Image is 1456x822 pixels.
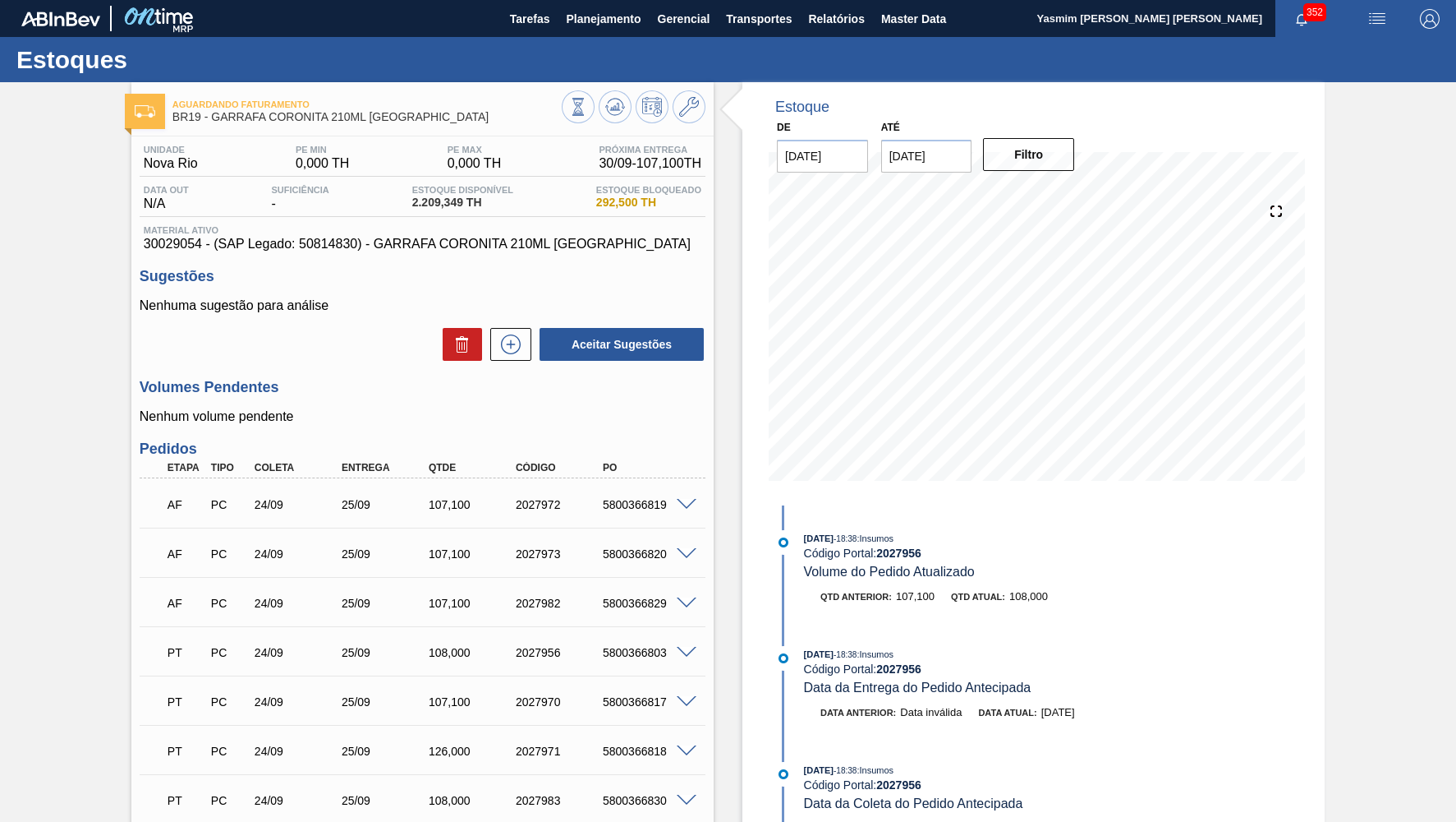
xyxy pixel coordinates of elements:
p: AF [168,547,204,561]
h3: Pedidos [140,441,705,458]
div: Código Portal: [804,547,1194,560]
div: 108,000 [425,794,521,807]
div: 25/09/2025 [338,547,434,561]
img: atual [779,769,788,779]
h1: Estoques [16,50,308,69]
div: Pedido em Trânsito [163,635,208,671]
div: 2027972 [512,498,609,511]
div: 2027970 [512,695,609,709]
button: Atualizar Gráfico [599,90,632,123]
div: Pedido em Trânsito [163,684,208,720]
div: Aguardando Faturamento [163,585,208,621]
div: Pedido de Compra [207,745,251,758]
div: 24/09/2025 [250,695,347,709]
div: 24/09/2025 [250,498,347,511]
span: PE MAX [448,145,502,155]
button: Aceitar Sugestões [540,328,704,361]
div: 24/09/2025 [250,646,347,659]
div: - [268,185,333,211]
input: dd/mm/yyyy [881,140,972,173]
div: Código Portal: [804,778,1194,792]
span: Qtd atual: [951,592,1005,602]
div: 24/09/2025 [250,547,347,561]
span: [DATE] [804,649,834,659]
span: Estoque Disponível [412,185,513,195]
label: De [777,122,791,133]
div: 25/09/2025 [338,695,434,709]
div: PO [599,462,696,473]
div: 24/09/2025 [250,794,347,807]
button: Programar Estoque [636,90,668,123]
p: PT [168,646,204,659]
div: Etapa [163,462,208,473]
span: 0,000 TH [448,156,502,171]
div: Nova sugestão [482,328,531,361]
div: Pedido de Compra [207,646,251,659]
div: 5800366820 [599,547,696,561]
div: 107,100 [425,498,521,511]
div: 2027956 [512,646,609,659]
p: Nenhum volume pendente [140,409,705,424]
p: AF [168,597,204,610]
strong: 2027956 [876,778,921,792]
span: : Insumos [857,649,893,659]
span: 2.209,349 TH [412,196,513,209]
span: 352 [1303,3,1326,21]
div: Coleta [250,462,347,473]
div: 2027982 [512,597,609,610]
div: 25/09/2025 [338,498,434,511]
button: Visão Geral dos Estoques [562,90,595,123]
span: Unidade [144,145,198,155]
div: 108,000 [425,646,521,659]
span: Planejamento [566,9,641,29]
span: Transportes [726,9,792,29]
div: 107,100 [425,695,521,709]
span: Data da Entrega do Pedido Antecipada [804,681,1031,695]
div: Excluir Sugestões [434,328,482,361]
div: Pedido em Trânsito [163,783,208,819]
div: 2027971 [512,745,609,758]
span: 0,000 TH [296,156,350,171]
div: Pedido de Compra [207,597,251,610]
div: 5800366829 [599,597,696,610]
img: atual [779,538,788,547]
span: Volume do Pedido Atualizado [804,565,975,579]
p: Nenhuma sugestão para análise [140,298,705,313]
div: 25/09/2025 [338,794,434,807]
button: Filtro [983,138,1074,171]
span: - 18:38 [834,766,857,775]
div: 107,100 [425,597,521,610]
p: PT [168,794,204,807]
div: Código [512,462,609,473]
div: 126,000 [425,745,521,758]
div: 5800366803 [599,646,696,659]
input: dd/mm/yyyy [777,140,868,173]
span: Estoque Bloqueado [596,185,701,195]
div: 5800366818 [599,745,696,758]
img: TNhmsLtSVTkK8tSr43FrP2fwEKptu5GPRR3wAAAABJRU5ErkJggg== [21,12,100,26]
img: atual [779,653,788,663]
span: : Insumos [857,533,893,543]
span: 30/09 - 107,100 TH [599,156,701,171]
span: 108,000 [1009,590,1048,603]
div: 24/09/2025 [250,745,347,758]
label: Até [881,122,900,133]
span: BR19 - GARRAFA CORONITA 210ML URUGUAI [172,111,562,123]
div: 5800366830 [599,794,696,807]
span: [DATE] [804,765,834,775]
span: 30029054 - (SAP Legado: 50814830) - GARRAFA CORONITA 210ML [GEOGRAPHIC_DATA] [144,237,701,252]
span: Data anterior: [820,708,896,718]
p: AF [168,498,204,511]
img: Logout [1420,9,1440,29]
div: 24/09/2025 [250,597,347,610]
span: Master Data [881,9,946,29]
span: Data atual: [978,708,1036,718]
h3: Sugestões [140,268,705,285]
div: Pedido de Compra [207,547,251,561]
div: 2027973 [512,547,609,561]
span: Relatórios [808,9,864,29]
div: 25/09/2025 [338,745,434,758]
span: Data da Coleta do Pedido Antecipada [804,797,1023,810]
div: 107,100 [425,547,521,561]
div: Aceitar Sugestões [531,326,705,363]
